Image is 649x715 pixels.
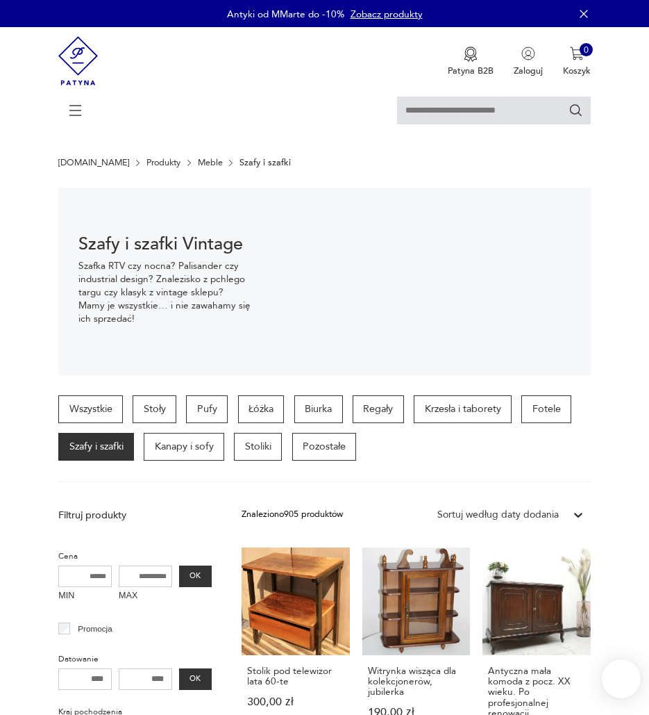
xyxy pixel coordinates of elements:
button: OK [179,668,212,691]
a: Krzesła i taborety [414,395,512,423]
a: Zobacz produkty [351,8,423,21]
a: [DOMAIN_NAME] [58,158,129,167]
button: Szukaj [568,103,584,118]
button: Zaloguj [514,47,543,77]
img: Ikona medalu [464,47,478,62]
p: 300,00 zł [247,697,344,707]
div: 0 [580,43,593,57]
p: Cena [58,550,212,564]
button: Patyna B2B [448,47,494,77]
a: Stoły [133,395,176,423]
a: Biurka [294,395,343,423]
p: Zaloguj [514,65,543,77]
p: Szafka RTV czy nocna? Palisander czy industrial design? Znalezisko z pchlego targu czy klasyk z v... [78,260,251,326]
p: Koszyk [563,65,591,77]
p: Datowanie [58,652,212,666]
h3: Witrynka wisząca dla kolekcjonerów, jubilerka [368,666,464,698]
a: Pozostałe [292,433,357,461]
a: Regały [353,395,404,423]
a: Stoliki [234,433,282,461]
iframe: Smartsupp widget button [602,659,641,698]
a: Ikona medaluPatyna B2B [448,47,494,77]
a: Pufy [186,395,228,423]
a: Meble [198,158,223,167]
p: Patyna B2B [448,65,494,77]
p: Filtruj produkty [58,509,212,523]
div: Sortuj według daty dodania [437,508,559,522]
p: Antyki od MMarte do -10% [227,8,344,21]
a: Wszystkie [58,395,123,423]
img: Patyna - sklep z meblami i dekoracjami vintage [58,27,98,94]
p: Szafy i szafki [239,158,291,167]
a: Produkty [146,158,180,167]
img: Ikonka użytkownika [521,47,535,60]
a: Szafy i szafki [58,433,134,461]
label: MAX [119,587,172,607]
a: Łóżka [238,395,285,423]
h1: Szafy i szafki Vintage [78,238,251,250]
label: MIN [58,587,112,607]
p: Promocja [78,622,112,636]
button: OK [179,566,212,588]
button: 0Koszyk [563,47,591,77]
a: Fotele [521,395,571,423]
a: Kanapy i sofy [144,433,224,461]
h3: Stolik pod telewizor lata 60-te [247,666,344,687]
img: Ikona koszyka [570,47,584,60]
div: Znaleziono 905 produktów [242,508,343,522]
